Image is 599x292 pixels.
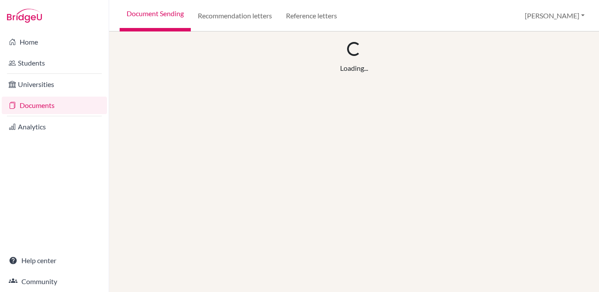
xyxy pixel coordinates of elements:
[2,252,107,269] a: Help center
[2,97,107,114] a: Documents
[2,273,107,290] a: Community
[7,9,42,23] img: Bridge-U
[340,63,368,73] div: Loading...
[2,33,107,51] a: Home
[521,7,589,24] button: [PERSON_NAME]
[2,76,107,93] a: Universities
[2,54,107,72] a: Students
[2,118,107,136] a: Analytics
